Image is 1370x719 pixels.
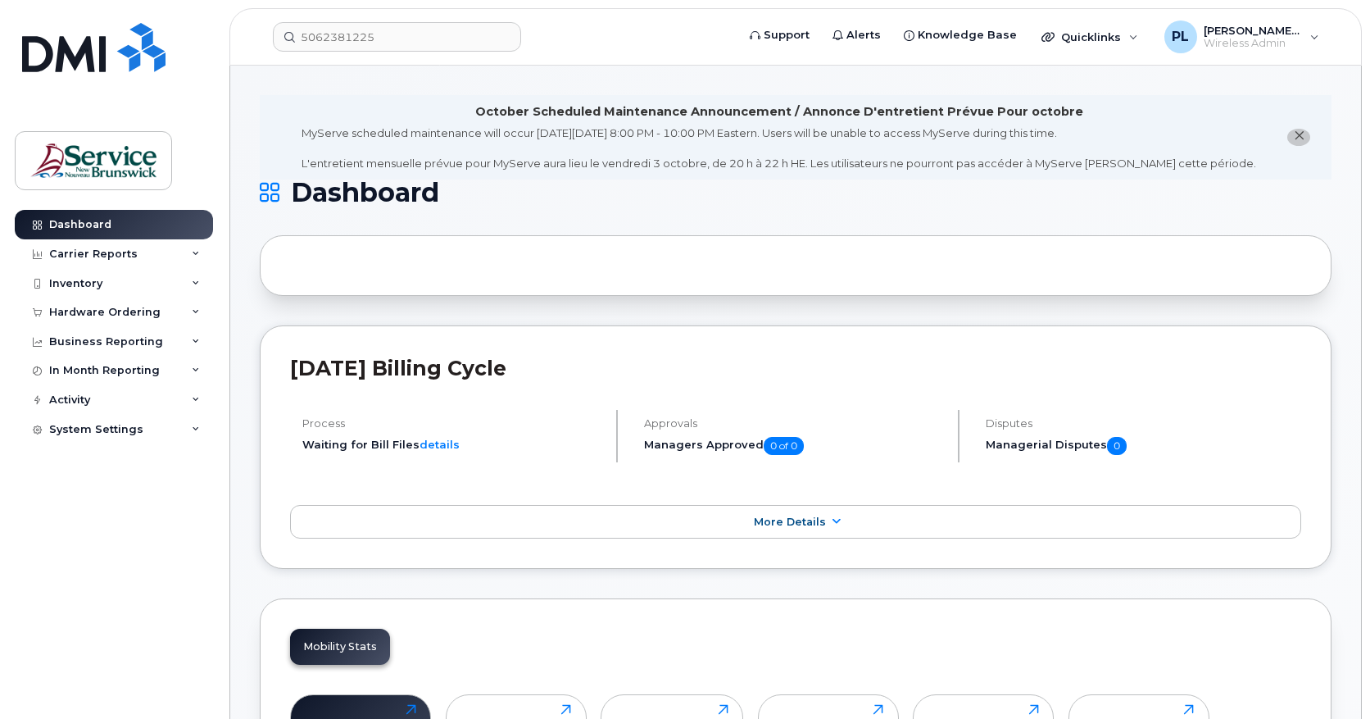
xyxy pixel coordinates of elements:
div: October Scheduled Maintenance Announcement / Annonce D'entretient Prévue Pour octobre [475,103,1083,121]
h5: Managerial Disputes [986,437,1301,455]
span: 0 of 0 [764,437,804,455]
div: MyServe scheduled maintenance will occur [DATE][DATE] 8:00 PM - 10:00 PM Eastern. Users will be u... [302,125,1256,171]
span: More Details [754,516,826,528]
h2: [DATE] Billing Cycle [290,356,1301,380]
h5: Managers Approved [644,437,944,455]
h4: Approvals [644,417,944,430]
h4: Disputes [986,417,1301,430]
a: details [420,438,460,451]
button: close notification [1287,129,1310,146]
h4: Process [302,417,602,430]
li: Waiting for Bill Files [302,437,602,453]
span: Dashboard [291,180,439,205]
span: 0 [1107,437,1127,455]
